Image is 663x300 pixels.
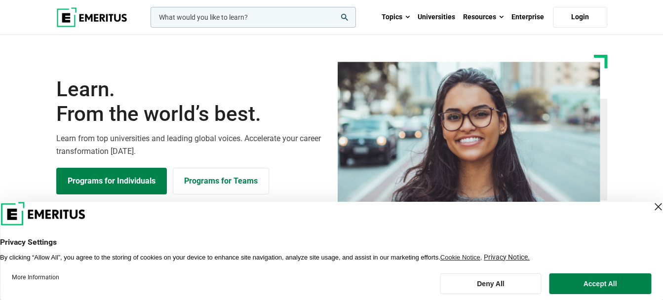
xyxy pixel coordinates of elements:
a: Login [553,7,607,28]
span: From the world’s best. [56,102,326,126]
p: Learn from top universities and leading global voices. Accelerate your career transformation [DATE]. [56,132,326,157]
a: Explore Programs [56,168,167,194]
a: Explore for Business [173,168,269,194]
h1: Learn. [56,77,326,127]
input: woocommerce-product-search-field-0 [151,7,356,28]
img: Learn from the world's best [338,62,600,217]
